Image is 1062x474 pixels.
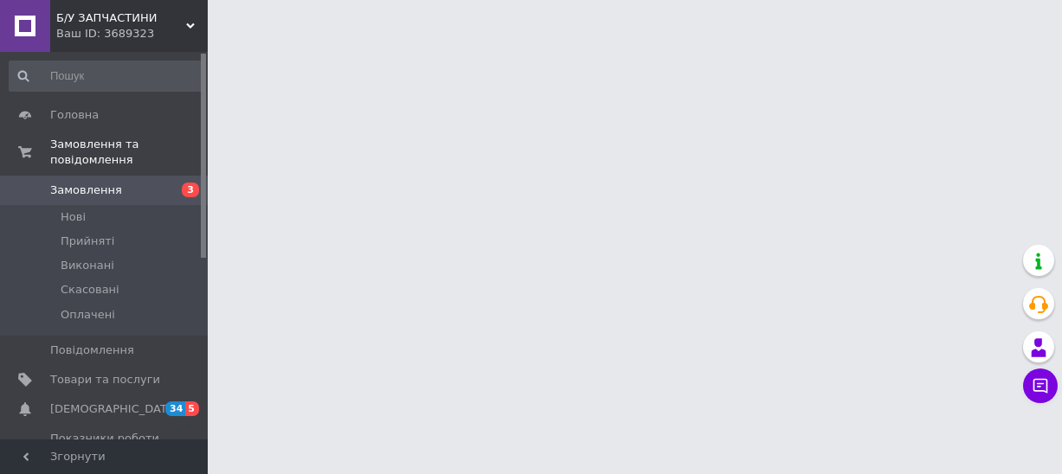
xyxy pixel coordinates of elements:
[61,209,86,225] span: Нові
[50,431,160,462] span: Показники роботи компанії
[50,401,178,417] span: [DEMOGRAPHIC_DATA]
[1023,368,1058,403] button: Чат з покупцем
[61,258,114,273] span: Виконані
[50,343,134,358] span: Повідомлення
[165,401,185,416] span: 34
[50,137,208,168] span: Замовлення та повідомлення
[50,183,122,198] span: Замовлення
[56,10,186,26] span: Б/У ЗАПЧАСТИНИ
[61,234,114,249] span: Прийняті
[61,307,115,323] span: Оплачені
[50,372,160,388] span: Товари та послуги
[50,107,99,123] span: Головна
[182,183,199,197] span: 3
[185,401,199,416] span: 5
[9,61,203,92] input: Пошук
[61,282,119,298] span: Скасовані
[56,26,208,42] div: Ваш ID: 3689323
